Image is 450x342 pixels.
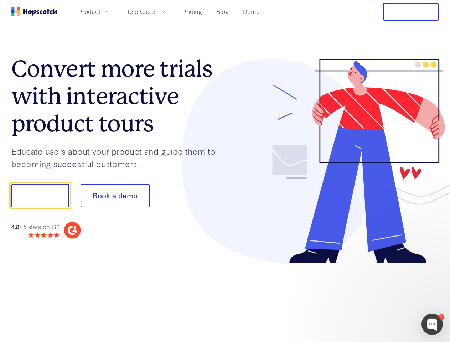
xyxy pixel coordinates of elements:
div: / 5 stars on G2 [11,222,60,231]
button: Product [74,6,115,17]
a: Blog [213,6,232,17]
button: Free Trial [383,3,439,21]
p: Educate users about your product and guide them to becoming successful customers. [11,145,225,170]
a: Pricing [180,6,205,17]
button: Show me! [11,184,69,207]
a: Demo [240,6,263,17]
a: Home [11,7,57,16]
span: Product [78,7,100,16]
button: Book a demo [81,184,150,207]
strong: 4.8 [11,222,19,230]
div: 1 [438,314,444,320]
button: Use Cases [123,6,171,17]
span: Use Cases [128,7,157,16]
h1: Convert more trials with interactive product tours [11,55,225,137]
